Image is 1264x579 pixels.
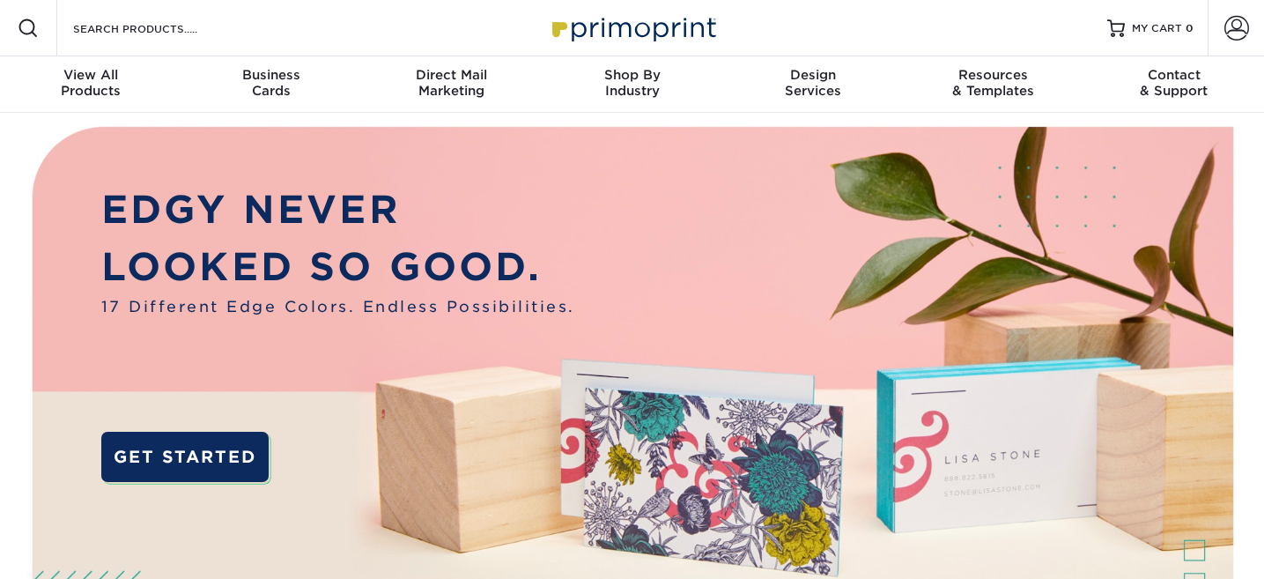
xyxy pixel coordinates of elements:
a: Direct MailMarketing [361,56,542,113]
span: Design [722,67,903,83]
span: Business [181,67,361,83]
div: Marketing [361,67,542,99]
span: 17 Different Edge Colors. Endless Possibilities. [101,295,575,318]
span: Direct Mail [361,67,542,83]
span: 0 [1186,22,1194,34]
div: Services [722,67,903,99]
p: EDGY NEVER [101,182,575,239]
input: SEARCH PRODUCTS..... [71,18,243,39]
span: MY CART [1132,21,1182,36]
p: LOOKED SO GOOD. [101,239,575,296]
a: Shop ByIndustry [542,56,722,113]
span: Resources [903,67,1083,83]
a: DesignServices [722,56,903,113]
span: Shop By [542,67,722,83]
div: Cards [181,67,361,99]
a: GET STARTED [101,432,269,482]
div: & Templates [903,67,1083,99]
a: Resources& Templates [903,56,1083,113]
a: BusinessCards [181,56,361,113]
div: & Support [1083,67,1264,99]
a: Contact& Support [1083,56,1264,113]
span: Contact [1083,67,1264,83]
img: Primoprint [544,9,721,47]
div: Industry [542,67,722,99]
